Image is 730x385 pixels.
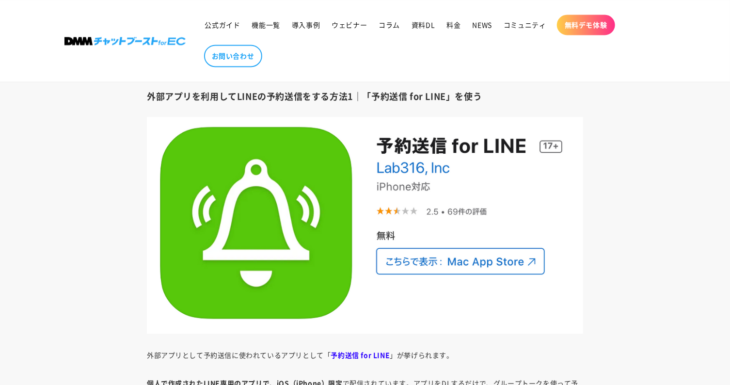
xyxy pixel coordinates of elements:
a: 無料デモ体験 [557,15,615,35]
span: コラム [379,20,400,29]
span: コミュニティ [504,20,546,29]
p: 外部アプリとして予約送信に使われているアプリとして「 」が挙げられます。 [147,348,583,362]
a: NEWS [467,15,498,35]
a: 資料DL [406,15,441,35]
h3: 外部アプリを利用してLINEの予約送信をする方法1｜「予約送信 for LINE」を使う [147,91,583,102]
span: お問い合わせ [212,51,254,60]
span: 資料DL [412,20,435,29]
a: 料金 [441,15,467,35]
span: 機能一覧 [252,20,280,29]
a: ウェビナー [326,15,373,35]
span: ウェビナー [332,20,367,29]
img: 株式会社DMM Boost [64,37,186,45]
a: 公式ガイド [199,15,246,35]
span: 料金 [447,20,461,29]
a: コミュニティ [498,15,552,35]
a: コラム [373,15,406,35]
span: NEWS [473,20,492,29]
a: 導入事例 [286,15,326,35]
a: 機能一覧 [246,15,286,35]
span: 導入事例 [292,20,320,29]
a: お問い合わせ [204,45,262,67]
span: 公式ガイド [205,20,240,29]
b: 予約送信 for LINE [331,350,390,360]
span: 無料デモ体験 [565,20,607,29]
